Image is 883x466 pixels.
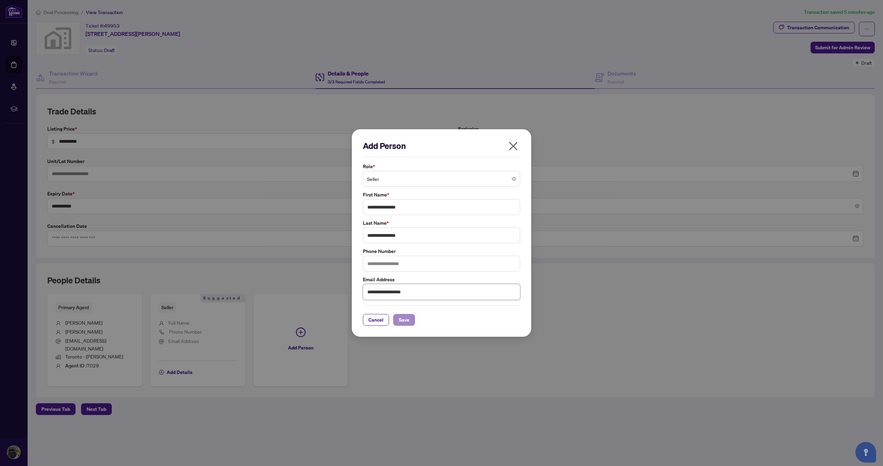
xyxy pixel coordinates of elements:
[512,177,516,181] span: close-circle
[363,247,520,255] label: Phone Number
[393,314,415,326] button: Save
[399,314,409,325] span: Save
[363,191,520,199] label: First Name
[363,219,520,227] label: Last Name
[363,163,520,170] label: Role
[363,140,520,151] h2: Add Person
[363,276,520,283] label: Email Address
[367,172,516,185] span: Seller
[368,314,384,325] span: Cancel
[855,442,876,463] button: Open asap
[508,141,519,152] span: close
[363,314,389,326] button: Cancel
